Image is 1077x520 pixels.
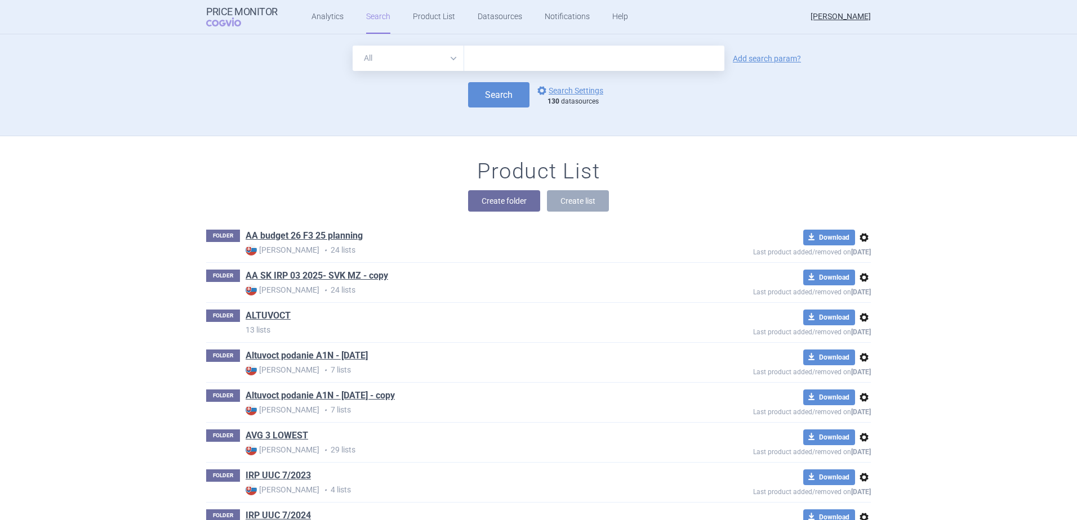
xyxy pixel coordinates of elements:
[319,245,331,256] i: •
[246,349,368,364] h1: Altuvoct podanie A1N - Nov 2024
[246,444,257,455] img: SK
[851,368,871,376] strong: [DATE]
[803,270,855,285] button: Download
[548,97,559,105] strong: 130
[671,285,871,296] p: Last product added/removed on
[246,244,671,256] p: 24 lists
[246,349,368,362] a: Altuvoct podanie A1N - [DATE]
[246,364,257,375] img: SK
[246,324,671,335] p: 13 lists
[246,284,319,295] strong: [PERSON_NAME]
[535,84,603,97] a: Search Settings
[246,389,395,402] a: Altuvoct podanie A1N - [DATE] - copy
[206,6,278,28] a: Price MonitorCOGVIO
[206,17,257,26] span: COGVIO
[319,285,331,296] i: •
[206,389,240,402] p: FOLDER
[851,288,871,296] strong: [DATE]
[206,310,240,322] p: FOLDER
[246,270,388,284] h1: AA SK IRP 03 2025- SVK MZ - copy
[246,404,671,416] p: 7 lists
[246,469,311,482] a: IRP UUC 7/2023
[246,389,395,404] h1: Altuvoct podanie A1N - Nov 2024 - copy
[733,55,801,62] a: Add search param?
[547,190,609,212] button: Create list
[246,310,291,324] h1: ALTUVOCT
[246,484,257,495] img: SK
[851,488,871,496] strong: [DATE]
[246,244,257,255] img: SK
[206,349,240,362] p: FOLDER
[246,364,671,376] p: 7 lists
[319,445,331,456] i: •
[671,485,871,496] p: Last product added/removed on
[206,469,240,482] p: FOLDER
[671,365,871,376] p: Last product added/removed on
[206,230,240,242] p: FOLDER
[246,230,363,244] h1: AA budget 26 F3 25 planning
[477,159,600,185] h1: Product List
[206,270,240,282] p: FOLDER
[246,444,319,455] strong: [PERSON_NAME]
[246,469,311,484] h1: IRP UUC 7/2023
[548,97,609,106] div: datasources
[246,444,671,456] p: 29 lists
[803,469,855,485] button: Download
[851,448,871,456] strong: [DATE]
[246,364,319,375] strong: [PERSON_NAME]
[319,365,331,376] i: •
[671,445,871,456] p: Last product added/removed on
[246,429,308,442] a: AVG 3 LOWEST
[246,244,319,255] strong: [PERSON_NAME]
[803,389,855,405] button: Download
[246,270,388,282] a: AA SK IRP 03 2025- SVK MZ - copy
[468,190,540,212] button: Create folder
[803,310,855,325] button: Download
[246,404,319,415] strong: [PERSON_NAME]
[246,230,363,242] a: AA budget 26 F3 25 planning
[851,408,871,416] strong: [DATE]
[851,248,871,256] strong: [DATE]
[206,6,278,17] strong: Price Monitor
[671,405,871,416] p: Last product added/removed on
[851,328,871,336] strong: [DATE]
[803,429,855,445] button: Download
[803,230,855,245] button: Download
[246,484,671,496] p: 4 lists
[246,404,257,415] img: SK
[246,310,291,322] a: ALTUVOCT
[246,484,319,495] strong: [PERSON_NAME]
[246,284,257,295] img: SK
[803,349,855,365] button: Download
[206,429,240,442] p: FOLDER
[319,485,331,496] i: •
[468,82,529,107] button: Search
[671,245,871,256] p: Last product added/removed on
[246,284,671,296] p: 24 lists
[319,405,331,416] i: •
[246,429,308,444] h1: AVG 3 LOWEST
[671,325,871,336] p: Last product added/removed on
